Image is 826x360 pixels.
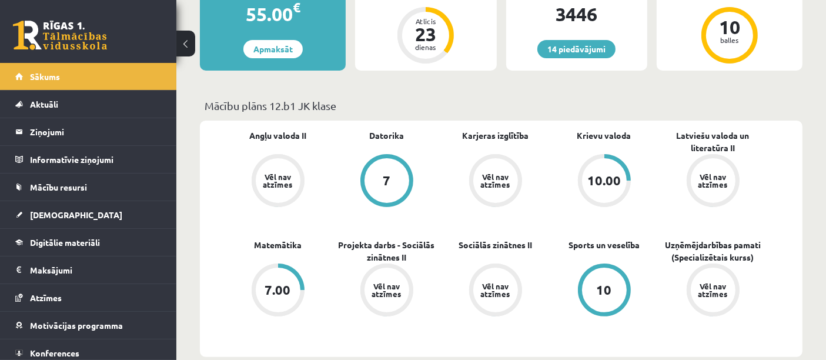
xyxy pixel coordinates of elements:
[30,182,87,192] span: Mācību resursi
[223,154,332,209] a: Vēl nav atzīmes
[30,118,162,145] legend: Ziņojumi
[332,239,441,264] a: Projekta darbs - Sociālās zinātnes II
[597,284,612,296] div: 10
[658,264,767,319] a: Vēl nav atzīmes
[577,129,631,142] a: Krievu valoda
[15,174,162,201] a: Mācību resursi
[30,292,62,303] span: Atzīmes
[537,40,616,58] a: 14 piedāvājumi
[265,284,291,296] div: 7.00
[459,239,532,251] a: Sociālās zinātnes II
[332,264,441,319] a: Vēl nav atzīmes
[383,174,390,187] div: 7
[262,173,295,188] div: Vēl nav atzīmes
[462,129,529,142] a: Karjeras izglītība
[243,40,303,58] a: Apmaksāt
[30,209,122,220] span: [DEMOGRAPHIC_DATA]
[15,118,162,145] a: Ziņojumi
[30,146,162,173] legend: Informatīvie ziņojumi
[697,282,730,298] div: Vēl nav atzīmes
[712,36,747,44] div: balles
[15,63,162,90] a: Sākums
[15,284,162,311] a: Atzīmes
[369,129,404,142] a: Datorika
[408,44,443,51] div: dienas
[658,239,767,264] a: Uzņēmējdarbības pamati (Specializētais kurss)
[712,18,747,36] div: 10
[568,239,640,251] a: Sports un veselība
[15,91,162,118] a: Aktuāli
[15,312,162,339] a: Motivācijas programma
[13,21,107,50] a: Rīgas 1. Tālmācības vidusskola
[30,256,162,284] legend: Maksājumi
[550,154,658,209] a: 10.00
[658,129,767,154] a: Latviešu valoda un literatūra II
[30,71,60,82] span: Sākums
[697,173,730,188] div: Vēl nav atzīmes
[408,25,443,44] div: 23
[30,348,79,358] span: Konferences
[658,154,767,209] a: Vēl nav atzīmes
[249,129,306,142] a: Angļu valoda II
[15,146,162,173] a: Informatīvie ziņojumi
[441,264,550,319] a: Vēl nav atzīmes
[30,237,100,248] span: Digitālie materiāli
[441,154,550,209] a: Vēl nav atzīmes
[479,282,512,298] div: Vēl nav atzīmes
[15,256,162,284] a: Maksājumi
[205,98,798,114] p: Mācību plāns 12.b1 JK klase
[30,320,123,331] span: Motivācijas programma
[15,201,162,228] a: [DEMOGRAPHIC_DATA]
[15,229,162,256] a: Digitālie materiāli
[408,18,443,25] div: Atlicis
[587,174,621,187] div: 10.00
[30,99,58,109] span: Aktuāli
[223,264,332,319] a: 7.00
[550,264,658,319] a: 10
[479,173,512,188] div: Vēl nav atzīmes
[332,154,441,209] a: 7
[254,239,302,251] a: Matemātika
[370,282,403,298] div: Vēl nav atzīmes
